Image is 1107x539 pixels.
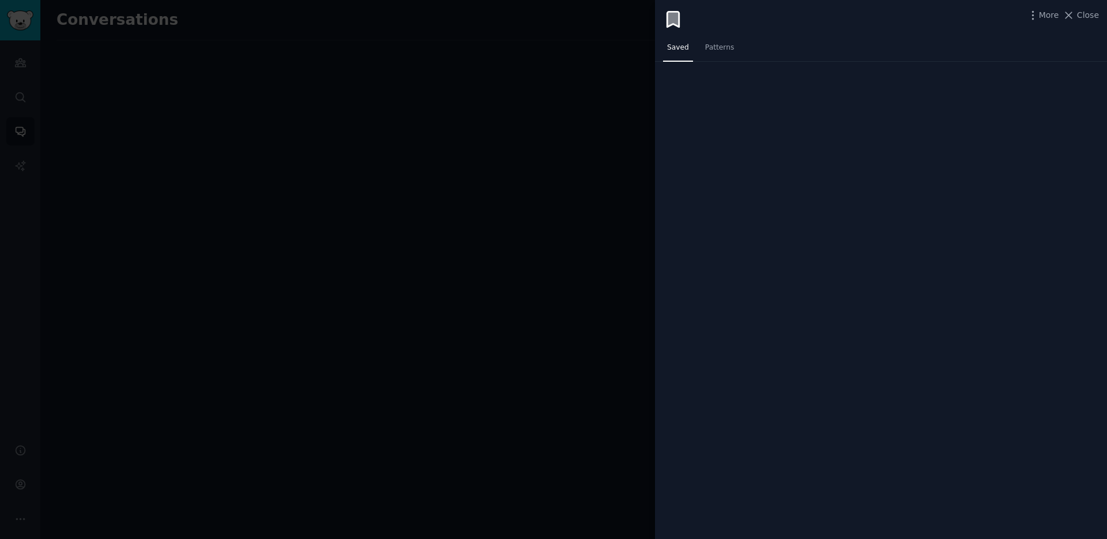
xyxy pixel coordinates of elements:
a: Patterns [701,39,738,62]
a: Saved [663,39,693,62]
span: Patterns [705,43,734,53]
button: More [1027,9,1059,21]
button: Close [1063,9,1099,21]
span: More [1039,9,1059,21]
span: Close [1077,9,1099,21]
span: Saved [667,43,689,53]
